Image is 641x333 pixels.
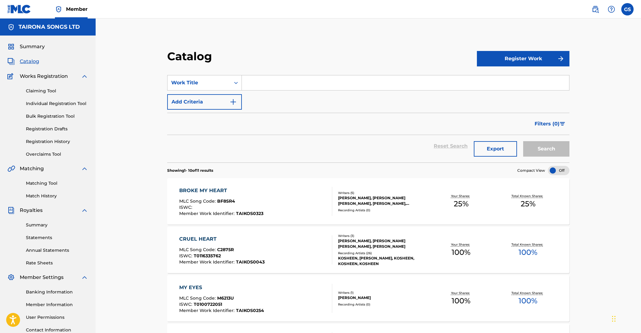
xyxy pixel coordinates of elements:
[612,310,616,328] div: Drag
[20,207,43,214] span: Royalties
[179,284,264,291] div: MY EYES
[179,308,236,313] span: Member Work Identifier :
[338,251,428,255] div: Recording Artists ( 26 )
[338,234,428,238] div: Writers ( 3 )
[81,274,88,281] img: expand
[179,301,194,307] span: ISWC :
[338,238,428,249] div: [PERSON_NAME], [PERSON_NAME] [PERSON_NAME], [PERSON_NAME]
[26,193,88,199] a: Match History
[452,247,470,258] span: 100 %
[608,6,615,13] img: help
[610,303,641,333] iframe: Chat Widget
[26,301,88,308] a: Member Information
[26,180,88,187] a: Matching Tool
[194,253,221,259] span: T0116335762
[7,58,15,65] img: Catalog
[338,255,428,267] div: KOSHEEN, [PERSON_NAME], KOSHEEN, KOSHEEN, KOSHEEN
[236,211,263,216] span: TAIKOS0323
[26,88,88,94] a: Claiming Tool
[81,165,88,172] img: expand
[474,141,517,157] button: Export
[167,275,569,322] a: MY EYESMLC Song Code:M6213UISWC:T0100722051Member Work Identifier:TAIKOS0254Writers (1)[PERSON_NA...
[26,222,88,228] a: Summary
[236,308,264,313] span: TAIKOS0254
[557,55,564,62] img: f7272a7cc735f4ea7f67.svg
[26,260,88,266] a: Rate Sheets
[521,198,536,209] span: 25 %
[179,235,265,243] div: CRUEL HEART
[179,198,217,204] span: MLC Song Code :
[20,58,39,65] span: Catalog
[26,234,88,241] a: Statements
[167,227,569,273] a: CRUEL HEARTMLC Song Code:C2875RISWC:T0116335762Member Work Identifier:TAIKOS0043Writers (3)[PERSO...
[26,314,88,321] a: User Permissions
[454,198,469,209] span: 25 %
[26,100,88,107] a: Individual Registration Tool
[26,126,88,132] a: Registration Drafts
[624,225,641,276] iframe: Resource Center
[7,165,15,172] img: Matching
[452,295,470,306] span: 100 %
[19,23,80,31] h5: TAIRONA SONGS LTD
[167,168,213,173] p: Showing 1 - 10 of 11 results
[171,79,227,86] div: Work Title
[7,43,45,50] a: SummarySummary
[535,120,560,128] span: Filters ( 0 )
[230,98,237,106] img: 9d2ae6d4665cec9f34b9.svg
[7,43,15,50] img: Summary
[338,195,428,206] div: [PERSON_NAME], [PERSON_NAME] [PERSON_NAME], [PERSON_NAME], [PERSON_NAME], [PERSON_NAME]
[55,6,62,13] img: Top Rightsholder
[451,194,471,198] p: Your Shares:
[338,290,428,295] div: Writers ( 1 )
[26,138,88,145] a: Registration History
[511,194,544,198] p: Total Known Shares:
[167,94,242,110] button: Add Criteria
[7,5,31,14] img: MLC Logo
[179,295,217,301] span: MLC Song Code :
[519,295,537,306] span: 100 %
[167,178,569,225] a: BROKE MY HEARTMLC Song Code:BF8SR4ISWC:Member Work Identifier:TAIKOS0323Writers (5)[PERSON_NAME],...
[511,242,544,247] p: Total Known Shares:
[217,198,235,204] span: BF8SR4
[81,73,88,80] img: expand
[66,6,88,13] span: Member
[179,247,217,252] span: MLC Song Code :
[517,168,545,173] span: Compact View
[20,43,45,50] span: Summary
[605,3,618,15] div: Help
[81,207,88,214] img: expand
[338,295,428,301] div: [PERSON_NAME]
[7,58,39,65] a: CatalogCatalog
[26,289,88,295] a: Banking Information
[7,207,15,214] img: Royalties
[560,122,565,126] img: filter
[167,75,569,162] form: Search Form
[20,73,68,80] span: Works Registration
[592,6,599,13] img: search
[338,208,428,213] div: Recording Artists ( 0 )
[531,116,569,132] button: Filters (0)
[7,23,15,31] img: Accounts
[451,291,471,295] p: Your Shares:
[7,274,15,281] img: Member Settings
[179,259,236,265] span: Member Work Identifier :
[338,191,428,195] div: Writers ( 5 )
[589,3,602,15] a: Public Search
[26,113,88,120] a: Bulk Registration Tool
[179,253,194,259] span: ISWC :
[20,165,44,172] span: Matching
[26,151,88,158] a: Overclaims Tool
[179,211,236,216] span: Member Work Identifier :
[236,259,265,265] span: TAIKOS0043
[511,291,544,295] p: Total Known Shares:
[621,3,634,15] div: User Menu
[519,247,537,258] span: 100 %
[20,274,64,281] span: Member Settings
[7,73,15,80] img: Works Registration
[477,51,569,66] button: Register Work
[179,187,263,194] div: BROKE MY HEART
[217,295,234,301] span: M6213U
[26,247,88,254] a: Annual Statements
[194,301,222,307] span: T0100722051
[338,302,428,307] div: Recording Artists ( 0 )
